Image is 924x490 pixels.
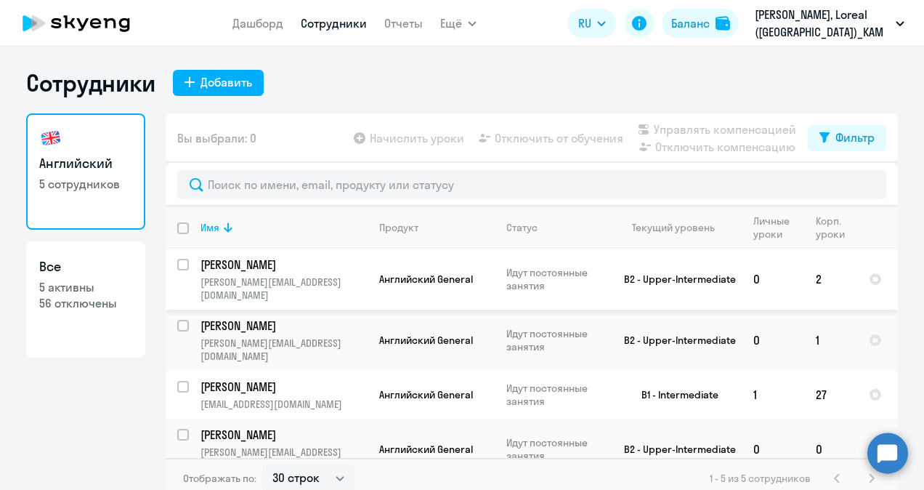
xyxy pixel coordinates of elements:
[506,327,606,353] p: Идут постоянные занятия
[440,9,477,38] button: Ещё
[26,68,155,97] h1: Сотрудники
[200,318,367,334] a: [PERSON_NAME]
[804,419,857,480] td: 0
[506,382,606,408] p: Идут постоянные занятия
[379,221,418,234] div: Продукт
[607,419,742,480] td: B2 - Upper-Intermediate
[753,214,803,241] div: Личные уроки
[39,279,132,295] p: 5 активны
[39,257,132,276] h3: Все
[39,126,62,150] img: english
[607,371,742,419] td: B1 - Intermediate
[232,16,283,31] a: Дашборд
[379,221,494,234] div: Продукт
[804,249,857,310] td: 2
[440,15,462,32] span: Ещё
[506,221,606,234] div: Статус
[200,276,367,302] p: [PERSON_NAME][EMAIL_ADDRESS][DOMAIN_NAME]
[804,371,857,419] td: 27
[835,129,875,146] div: Фильтр
[506,436,606,462] p: Идут постоянные занятия
[742,419,804,480] td: 0
[379,388,473,401] span: Английский General
[200,379,365,395] p: [PERSON_NAME]
[804,310,857,371] td: 1
[183,472,256,485] span: Отображать по:
[662,9,739,38] button: Балансbalance
[379,443,473,456] span: Английский General
[200,427,365,443] p: [PERSON_NAME]
[200,379,367,395] a: [PERSON_NAME]
[200,446,367,472] p: [PERSON_NAME][EMAIL_ADDRESS][DOMAIN_NAME]
[177,170,886,199] input: Поиск по имени, email, продукту или статусу
[39,176,132,192] p: 5 сотрудников
[607,249,742,310] td: B2 - Upper-Intermediate
[742,371,804,419] td: 1
[808,125,886,151] button: Фильтр
[747,6,912,41] button: [PERSON_NAME], Loreal ([GEOGRAPHIC_DATA])_KAM
[39,154,132,173] h3: Английский
[568,9,616,38] button: RU
[578,15,591,32] span: RU
[177,129,256,147] span: Вы выбрали: 0
[506,221,538,234] div: Статус
[742,249,804,310] td: 0
[607,310,742,371] td: B2 - Upper-Intermediate
[200,73,252,91] div: Добавить
[200,221,219,234] div: Имя
[200,427,367,443] a: [PERSON_NAME]
[506,266,606,292] p: Идут постоянные занятия
[716,16,730,31] img: balance
[753,214,794,241] div: Личные уроки
[816,214,856,241] div: Корп. уроки
[200,221,367,234] div: Имя
[26,113,145,230] a: Английский5 сотрудников
[379,273,473,286] span: Английский General
[755,6,890,41] p: [PERSON_NAME], Loreal ([GEOGRAPHIC_DATA])_KAM
[618,221,741,234] div: Текущий уровень
[200,257,365,273] p: [PERSON_NAME]
[200,318,365,334] p: [PERSON_NAME]
[671,15,710,32] div: Баланс
[26,241,145,358] a: Все5 активны56 отключены
[173,70,264,96] button: Добавить
[816,214,847,241] div: Корп. уроки
[301,16,367,31] a: Сотрудники
[710,472,811,485] span: 1 - 5 из 5 сотрудников
[379,334,473,347] span: Английский General
[200,337,367,363] p: [PERSON_NAME][EMAIL_ADDRESS][DOMAIN_NAME]
[39,295,132,311] p: 56 отключены
[742,310,804,371] td: 0
[200,398,367,411] p: [EMAIL_ADDRESS][DOMAIN_NAME]
[384,16,423,31] a: Отчеты
[632,221,715,234] div: Текущий уровень
[200,257,367,273] a: [PERSON_NAME]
